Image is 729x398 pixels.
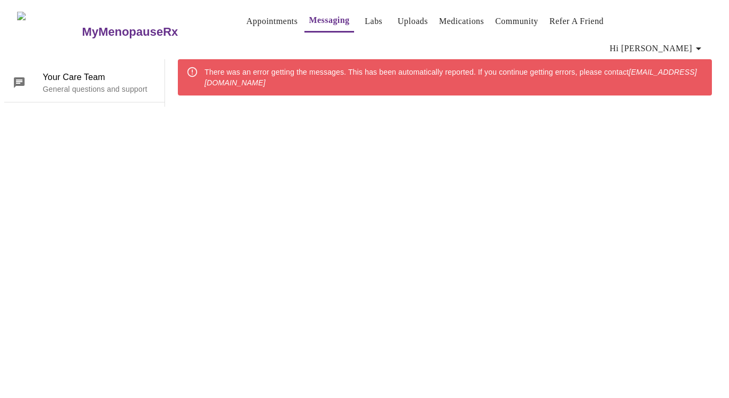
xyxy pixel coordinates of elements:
[545,11,608,32] button: Refer a Friend
[82,25,178,39] h3: MyMenopauseRx
[304,10,354,33] button: Messaging
[242,11,302,32] button: Appointments
[205,68,697,87] em: [EMAIL_ADDRESS][DOMAIN_NAME]
[17,12,81,52] img: MyMenopauseRx Logo
[43,71,156,84] span: Your Care Team
[357,11,391,32] button: Labs
[246,14,297,29] a: Appointments
[398,14,428,29] a: Uploads
[610,41,705,56] span: Hi [PERSON_NAME]
[43,84,156,94] p: General questions and support
[439,14,484,29] a: Medications
[81,13,221,51] a: MyMenopauseRx
[550,14,604,29] a: Refer a Friend
[606,38,709,59] button: Hi [PERSON_NAME]
[394,11,433,32] button: Uploads
[205,62,703,92] div: There was an error getting the messages. This has been automatically reported. If you continue ge...
[4,63,164,102] div: Your Care TeamGeneral questions and support
[435,11,488,32] button: Medications
[491,11,543,32] button: Community
[365,14,382,29] a: Labs
[309,13,349,28] a: Messaging
[495,14,538,29] a: Community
